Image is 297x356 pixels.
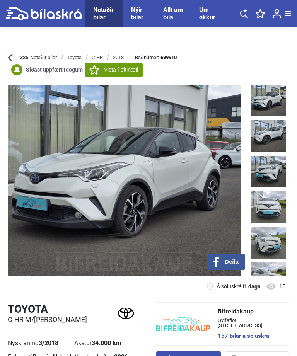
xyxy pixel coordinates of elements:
[251,156,286,187] img: 1749047955_1330240769236172539_21347928176815989.jpg
[131,6,147,21] a: Nýir bílar
[67,55,82,61] div: Toyota
[163,6,184,21] a: Allt um bíla
[218,333,282,339] a: 157 bílar á söluskrá
[135,55,177,60] span: Raðnúmer:
[8,340,71,346] div: Nýskráning
[63,66,66,73] span: 1
[218,308,282,315] span: Bifreidakaup
[8,315,87,324] h2: C-HR M/[PERSON_NAME]
[26,66,83,73] b: Síðast uppfært dögum
[251,262,286,294] img: 1749047957_8860337587084577018_21347930403855677.jpg
[207,254,245,270] button: Deila
[39,339,58,347] b: 3/2018
[199,6,217,21] a: Um okkur
[218,318,282,328] span: Gylfaflöt [STREET_ADDRESS]
[244,283,261,290] b: 1 daga
[251,227,286,259] img: 1749047957_6024512843924151850_21347929560085092.jpg
[85,63,143,77] button: Vista í eftirlæti
[279,280,285,293] span: 15
[273,9,281,19] img: user-login.svg
[74,340,138,346] div: Akstur
[92,339,121,347] b: 34.000 km
[30,54,57,61] span: Notaðir bílar
[113,55,124,61] div: 2018
[251,191,286,223] img: 1749047956_8171678404028587848_21347928926024002.jpg
[251,85,286,116] img: 1749047954_7495607910464732544_21347926584288059.jpg
[92,55,103,61] div: C-HR
[93,6,116,21] a: Notaðir bílar
[111,302,141,324] img: logo Toyota C-HR M/KRÓK
[160,55,177,60] b: 699910
[104,66,138,74] span: Vista í eftirlæti
[225,258,239,265] span: Deila
[217,280,261,293] span: Á söluskrá í
[8,303,87,315] h1: Toyota
[251,120,286,152] img: 1749047954_8494476734392755279_21347927424303667.jpg
[17,54,28,61] b: 1325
